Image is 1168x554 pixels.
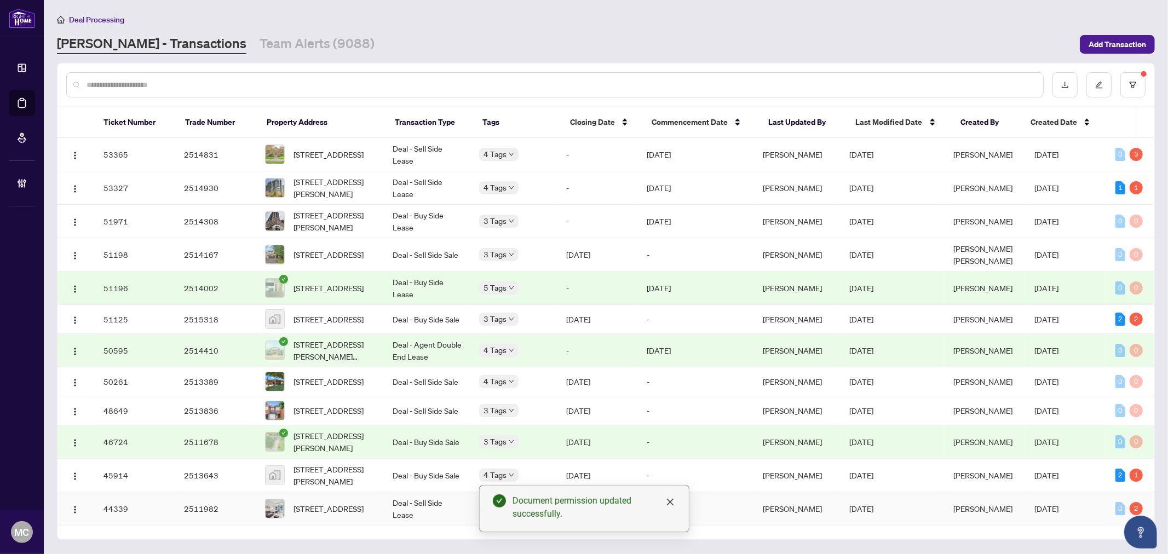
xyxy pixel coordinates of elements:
td: - [638,425,754,459]
span: [STREET_ADDRESS] [294,313,364,325]
td: 2514831 [176,138,257,171]
td: 51971 [95,205,176,238]
span: [STREET_ADDRESS][PERSON_NAME] [294,463,375,487]
button: Logo [66,179,84,197]
td: 53327 [95,171,176,205]
span: [DATE] [1034,314,1058,324]
span: 4 Tags [484,344,507,356]
td: Deal - Sell Side Sale [384,367,470,396]
div: 0 [1130,435,1143,448]
span: [DATE] [1034,504,1058,513]
div: 1 [1130,181,1143,194]
img: Logo [71,347,79,356]
button: Logo [66,246,84,263]
td: [DATE] [638,334,754,367]
button: Add Transaction [1080,35,1155,54]
th: Last Updated By [760,107,847,138]
td: 2514308 [176,205,257,238]
td: [PERSON_NAME] [754,205,841,238]
td: [DATE] [557,396,638,425]
button: Logo [66,433,84,451]
img: Logo [71,218,79,227]
td: 2514930 [176,171,257,205]
span: [PERSON_NAME] [953,504,1012,513]
img: Logo [71,151,79,160]
button: Open asap [1124,516,1157,549]
td: [PERSON_NAME] [754,334,841,367]
div: 0 [1115,248,1125,261]
span: down [509,152,514,157]
button: Logo [66,466,84,484]
span: [STREET_ADDRESS][PERSON_NAME] [294,209,375,233]
img: thumbnail-img [266,178,284,197]
div: 0 [1115,404,1125,417]
td: [PERSON_NAME] [754,138,841,171]
span: 4 Tags [484,375,507,388]
td: Deal - Buy Side Lease [384,272,470,305]
span: 4 Tags [484,181,507,194]
span: filter [1129,81,1137,89]
button: Logo [66,310,84,328]
td: [PERSON_NAME] [754,367,841,396]
span: [PERSON_NAME] [953,149,1012,159]
span: MC [15,524,30,540]
div: 1 [1130,469,1143,482]
th: Created Date [1022,107,1103,138]
span: [DATE] [1034,345,1058,355]
span: down [509,316,514,322]
a: Close [664,496,676,508]
img: Logo [71,472,79,481]
td: - [638,238,754,272]
img: thumbnail-img [266,401,284,420]
td: - [557,138,638,171]
span: [DATE] [1034,149,1058,159]
span: check-circle [279,337,288,346]
div: 0 [1130,248,1143,261]
span: [DATE] [849,183,873,193]
span: close [666,498,675,506]
span: [DATE] [849,345,873,355]
th: Last Modified Date [847,107,952,138]
span: [DATE] [1034,406,1058,415]
span: down [509,408,514,413]
td: [PERSON_NAME] [754,171,841,205]
div: 2 [1115,313,1125,326]
td: 50261 [95,367,176,396]
span: 3 Tags [484,313,507,325]
span: check-circle [279,429,288,437]
span: Last Modified Date [856,116,923,128]
span: [PERSON_NAME] [953,345,1012,355]
span: [PERSON_NAME] [PERSON_NAME] [953,244,1012,266]
img: Logo [71,407,79,416]
div: 0 [1115,215,1125,228]
td: Deal - Sell Side Sale [384,396,470,425]
button: Logo [66,146,84,163]
div: 0 [1130,404,1143,417]
td: 51125 [95,305,176,334]
span: [DATE] [849,470,873,480]
span: [PERSON_NAME] [953,470,1012,480]
td: Deal - Agent Double End Lease [384,334,470,367]
span: Created Date [1031,116,1077,128]
td: [DATE] [557,238,638,272]
span: [DATE] [1034,183,1058,193]
td: 2514410 [176,334,257,367]
span: [PERSON_NAME] [953,216,1012,226]
button: Logo [66,500,84,517]
img: Logo [71,378,79,387]
th: Closing Date [561,107,643,138]
button: Logo [66,342,84,359]
span: Deal Processing [69,15,124,25]
td: - [638,305,754,334]
td: 2513836 [176,396,257,425]
img: Logo [71,251,79,260]
td: - [557,171,638,205]
td: 48649 [95,396,176,425]
th: Tags [474,107,561,138]
img: thumbnail-img [266,310,284,328]
td: [DATE] [557,459,638,492]
td: [PERSON_NAME] [754,272,841,305]
td: [DATE] [638,205,754,238]
td: [PERSON_NAME] [754,305,841,334]
span: [PERSON_NAME] [953,406,1012,415]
